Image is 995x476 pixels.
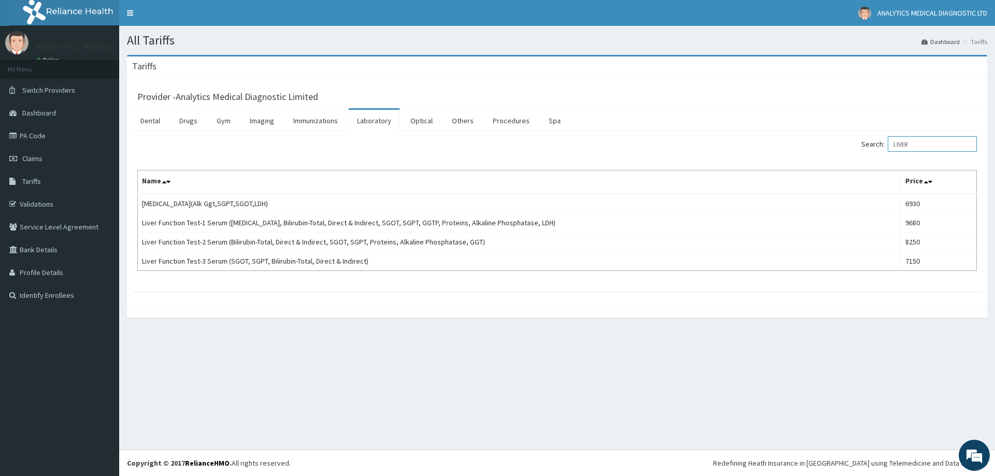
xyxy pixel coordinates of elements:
img: User Image [5,31,29,54]
h3: Tariffs [132,62,157,71]
img: d_794563401_company_1708531726252_794563401 [19,52,42,78]
footer: All rights reserved. [119,450,995,476]
div: Minimize live chat window [170,5,195,30]
th: Price [901,170,976,194]
a: Dental [132,110,168,132]
p: ANALYTICS MEDICAL DIAGNOSTIC LTD [36,42,186,51]
h3: Provider - Analytics Medical Diagnostic Limited [137,92,318,102]
td: Liver Function Test-1 Serum ([MEDICAL_DATA], Bilirubin-Total, Direct & Indirect, SGOT, SGPT, GGTP... [138,213,901,233]
td: Liver Function Test-3 Serum (SGOT, SGPT, Bilirubin-Total, Direct & Indirect) [138,252,901,271]
td: 6930 [901,194,976,213]
div: Chat with us now [54,58,174,71]
a: Spa [541,110,569,132]
td: 7150 [901,252,976,271]
span: Claims [22,154,42,163]
span: ANALYTICS MEDICAL DIAGNOSTIC LTD [877,8,987,18]
td: Liver Function Test-2 Serum (Bilirubin-Total, Direct & Indirect, SGOT, SGPT, Proteins, Alkaline P... [138,233,901,252]
span: We're online! [60,131,143,235]
a: Imaging [241,110,282,132]
a: Laboratory [349,110,400,132]
label: Search: [861,136,977,152]
input: Search: [888,136,977,152]
strong: Copyright © 2017 . [127,458,232,468]
th: Name [138,170,901,194]
span: Dashboard [22,108,56,118]
a: Dashboard [921,37,960,46]
a: Gym [208,110,239,132]
textarea: Type your message and hit 'Enter' [5,283,197,319]
a: RelianceHMO [185,458,230,468]
a: Online [36,56,61,64]
img: User Image [858,7,871,20]
div: Redefining Heath Insurance in [GEOGRAPHIC_DATA] using Telemedicine and Data Science! [713,458,987,468]
a: Optical [402,110,441,132]
span: Switch Providers [22,85,75,95]
td: 9680 [901,213,976,233]
td: [MEDICAL_DATA](Alk Ggt,SGPT,SGOT,LDH) [138,194,901,213]
span: Tariffs [22,177,41,186]
a: Drugs [171,110,206,132]
h1: All Tariffs [127,34,987,47]
td: 8250 [901,233,976,252]
a: Others [444,110,482,132]
a: Immunizations [285,110,346,132]
li: Tariffs [961,37,987,46]
a: Procedures [485,110,538,132]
